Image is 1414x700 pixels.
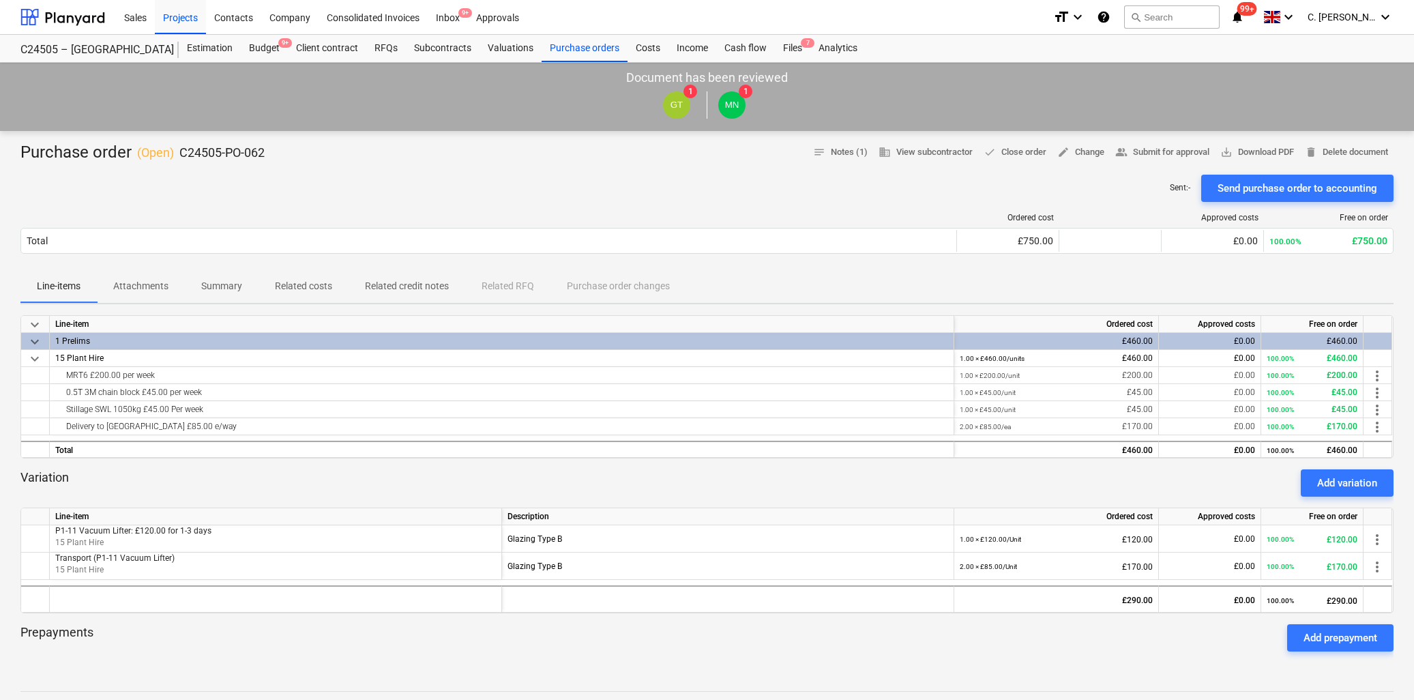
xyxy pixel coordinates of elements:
[718,91,746,119] div: Maritz Naude
[1097,9,1110,25] i: Knowledge base
[1164,553,1255,580] div: £0.00
[27,235,48,246] div: Total
[179,35,241,62] div: Estimation
[1220,145,1294,160] span: Download PDF
[1164,401,1255,418] div: £0.00
[37,279,80,293] p: Line-items
[1057,146,1070,158] span: edit
[1369,368,1385,384] span: more_vert
[366,35,406,62] div: RFQs
[55,553,175,563] span: Transport (P1-11 Vacuum Lifter)
[502,508,954,525] div: Description
[1167,235,1258,246] div: £0.00
[55,538,104,547] span: 15 Plant Hire
[1115,145,1209,160] span: Submit for approval
[960,367,1153,384] div: £200.00
[1299,142,1394,163] button: Delete document
[1267,423,1294,431] small: 100.00%
[1231,9,1244,25] i: notifications
[984,145,1046,160] span: Close order
[960,350,1153,367] div: £460.00
[1057,145,1104,160] span: Change
[507,525,948,553] div: Glazing Type B
[960,525,1153,553] div: £120.00
[1305,145,1388,160] span: Delete document
[960,563,1017,570] small: 2.00 × £85.00 / Unit
[1164,367,1255,384] div: £0.00
[55,333,948,349] div: 1 Prelims
[954,508,1159,525] div: Ordered cost
[960,372,1020,379] small: 1.00 × £200.00 / unit
[1110,142,1215,163] button: Submit for approval
[716,35,775,62] a: Cash flow
[1124,5,1220,29] button: Search
[954,316,1159,333] div: Ordered cost
[1201,175,1394,202] button: Send purchase order to accounting
[1115,146,1128,158] span: people_alt
[1269,213,1388,222] div: Free on order
[55,565,104,574] span: 15 Plant Hire
[1267,442,1357,459] div: £460.00
[55,384,948,400] div: 0.5T 3M chain block £45.00 per week
[725,100,739,110] span: MN
[1369,402,1385,418] span: more_vert
[542,35,628,62] a: Purchase orders
[960,423,1011,431] small: 2.00 × £85.00 / ea
[1170,182,1190,194] p: Sent : -
[365,279,449,293] p: Related credit notes
[27,351,43,367] span: keyboard_arrow_down
[1267,355,1294,362] small: 100.00%
[960,553,1153,581] div: £170.00
[241,35,288,62] div: Budget
[663,91,690,119] div: Garry Taylor
[1267,563,1294,570] small: 100.00%
[775,35,810,62] div: Files
[1369,385,1385,401] span: more_vert
[1052,142,1110,163] button: Change
[1369,559,1385,575] span: more_vert
[960,401,1153,418] div: £45.00
[671,100,683,110] span: GT
[50,316,954,333] div: Line-item
[1317,474,1377,492] div: Add variation
[1269,237,1301,246] small: 100.00%
[55,418,948,435] div: Delivery to Surrey Quays £85.00 e/way
[1267,389,1294,396] small: 100.00%
[960,406,1016,413] small: 1.00 × £45.00 / unit
[813,146,825,158] span: notes
[1164,350,1255,367] div: £0.00
[241,35,288,62] a: Budget9+
[960,389,1016,396] small: 1.00 × £45.00 / unit
[960,418,1153,435] div: £170.00
[137,145,174,161] p: ( Open )
[960,355,1025,362] small: 1.00 × £460.00 / units
[668,35,716,62] div: Income
[50,508,502,525] div: Line-item
[1267,384,1357,401] div: £45.00
[1377,9,1394,25] i: keyboard_arrow_down
[1237,2,1257,16] span: 99+
[1261,508,1364,525] div: Free on order
[1303,629,1377,647] div: Add prepayment
[1164,525,1255,553] div: £0.00
[27,334,43,350] span: keyboard_arrow_down
[1164,418,1255,435] div: £0.00
[960,536,1021,543] small: 1.00 × £120.00 / Unit
[1218,179,1377,197] div: Send purchase order to accounting
[55,401,948,418] div: Stillage SWL 1050kg £45.00 Per week
[1053,9,1070,25] i: format_size
[1267,597,1294,604] small: 100.00%
[810,35,866,62] div: Analytics
[1164,587,1255,614] div: £0.00
[1164,333,1255,350] div: £0.00
[1159,508,1261,525] div: Approved costs
[978,142,1052,163] button: Close order
[406,35,480,62] a: Subcontracts
[201,279,242,293] p: Summary
[275,279,332,293] p: Related costs
[1267,367,1357,384] div: £200.00
[962,213,1054,222] div: Ordered cost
